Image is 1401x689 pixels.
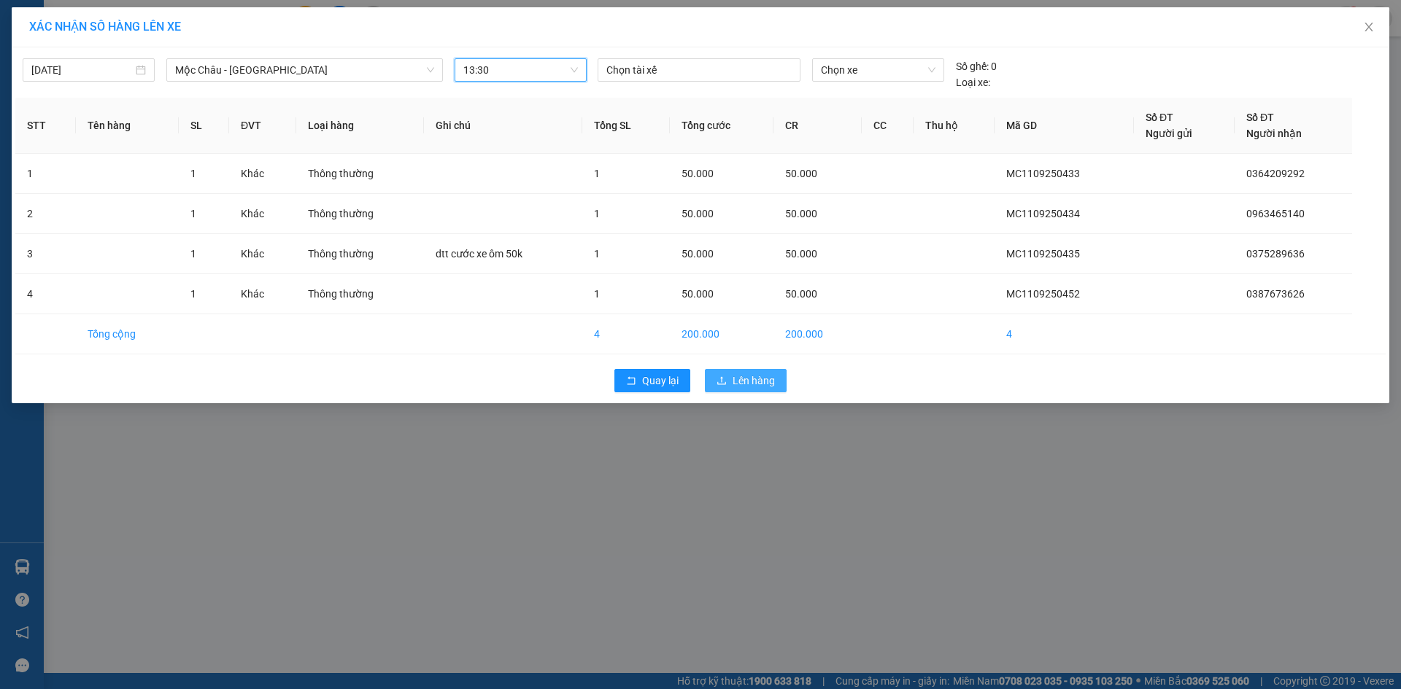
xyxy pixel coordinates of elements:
span: Người nhận [1246,128,1302,139]
input: 11/09/2025 [31,62,133,78]
td: Thông thường [296,274,424,314]
span: Người gửi [1146,128,1192,139]
span: dtt cước xe ôm 50k [436,248,522,260]
span: Lên hàng [733,373,775,389]
span: HAIVAN [45,8,95,23]
span: Số ĐT [1146,112,1173,123]
span: 50.000 [785,288,817,300]
span: Chọn xe [821,59,935,81]
td: Khác [229,194,296,234]
td: 3 [15,234,76,274]
span: 50.000 [785,208,817,219]
span: Số ĐT [1246,112,1274,123]
th: CR [773,98,862,154]
span: Loại xe: [956,74,990,90]
span: rollback [626,375,636,387]
td: 1 [15,154,76,194]
span: VP [PERSON_NAME] [137,15,212,36]
span: 1 [190,248,196,260]
th: Thu hộ [914,98,995,154]
span: XÁC NHẬN SỐ HÀNG LÊN XE [29,20,181,34]
td: Khác [229,234,296,274]
td: 4 [582,314,669,354]
th: Tên hàng [76,98,179,154]
td: 2 [15,194,76,234]
span: 1 [190,288,196,300]
th: Tổng SL [582,98,669,154]
span: 1 [190,168,196,179]
span: 1 [594,168,600,179]
th: Tổng cước [670,98,773,154]
span: Người nhận: [6,93,51,102]
span: MC1109250435 [1006,248,1080,260]
span: 50.000 [682,208,714,219]
td: Khác [229,154,296,194]
span: 1 [594,248,600,260]
span: 0981 559 551 [141,39,212,52]
span: Quay lại [642,373,679,389]
span: 0364209292 [1246,168,1305,179]
button: rollbackQuay lại [614,369,690,392]
span: 50.000 [682,288,714,300]
span: MC1109250452 [1006,288,1080,300]
span: 50.000 [682,168,714,179]
th: ĐVT [229,98,296,154]
td: Thông thường [296,154,424,194]
td: 200.000 [773,314,862,354]
td: 4 [15,274,76,314]
td: 200.000 [670,314,773,354]
span: upload [717,375,727,387]
span: close [1363,21,1375,33]
td: Khác [229,274,296,314]
td: Thông thường [296,194,424,234]
span: 50.000 [682,248,714,260]
span: 0985514333 [6,103,108,123]
span: 13:30 [463,59,578,81]
span: 0387673626 [1246,288,1305,300]
span: 0375289636 [1246,248,1305,260]
span: 1 [594,208,600,219]
span: 1 [594,288,600,300]
td: 4 [995,314,1134,354]
span: down [426,66,435,74]
th: Loại hàng [296,98,424,154]
span: MC1109250433 [1006,168,1080,179]
span: 50.000 [785,168,817,179]
span: 1 [190,208,196,219]
em: Logistics [47,44,93,58]
span: 50.000 [785,248,817,260]
th: Mã GD [995,98,1134,154]
th: SL [179,98,229,154]
span: MC1109250434 [1006,208,1080,219]
span: Mộc Châu - Hà Nội [175,59,434,81]
button: uploadLên hàng [705,369,787,392]
span: Số ghế: [956,58,989,74]
span: Người gửi: [6,83,45,93]
td: Tổng cộng [76,314,179,354]
th: CC [862,98,914,154]
th: Ghi chú [424,98,582,154]
span: XUANTRANG [27,26,112,42]
button: Close [1348,7,1389,48]
div: 0 [956,58,997,74]
th: STT [15,98,76,154]
td: Thông thường [296,234,424,274]
span: 0963465140 [1246,208,1305,219]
